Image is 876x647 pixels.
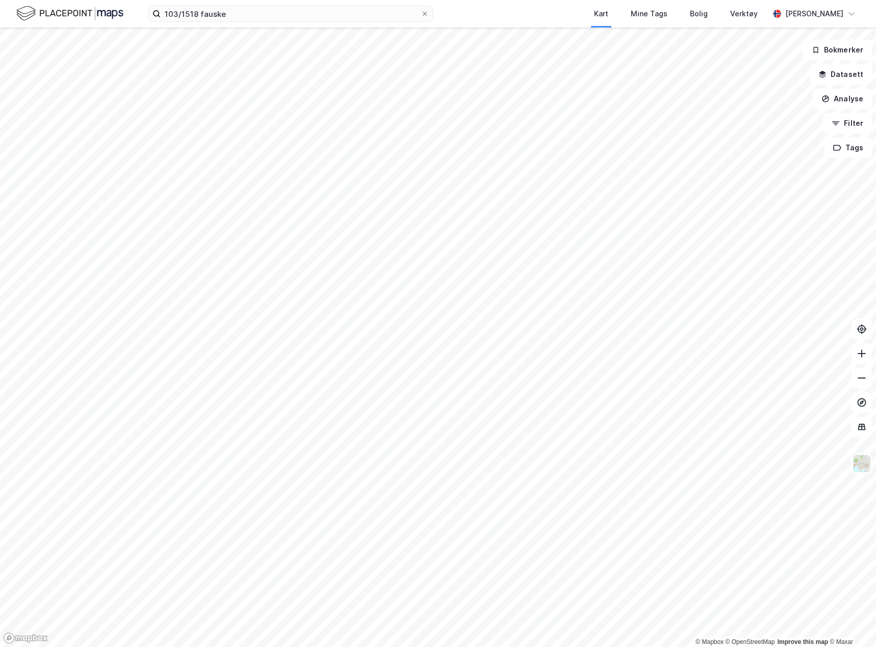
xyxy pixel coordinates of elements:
[852,454,871,473] img: Z
[690,8,708,20] div: Bolig
[810,64,872,85] button: Datasett
[695,638,724,645] a: Mapbox
[631,8,667,20] div: Mine Tags
[813,89,872,109] button: Analyse
[594,8,608,20] div: Kart
[825,138,872,158] button: Tags
[823,113,872,133] button: Filter
[778,638,828,645] a: Improve this map
[726,638,775,645] a: OpenStreetMap
[16,5,123,22] img: logo.f888ab2527a4732fd821a326f86c7f29.svg
[825,598,876,647] div: Kontrollprogram for chat
[803,40,872,60] button: Bokmerker
[3,632,48,644] a: Mapbox homepage
[730,8,758,20] div: Verktøy
[161,6,421,21] input: Søk på adresse, matrikkel, gårdeiere, leietakere eller personer
[825,598,876,647] iframe: Chat Widget
[785,8,843,20] div: [PERSON_NAME]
